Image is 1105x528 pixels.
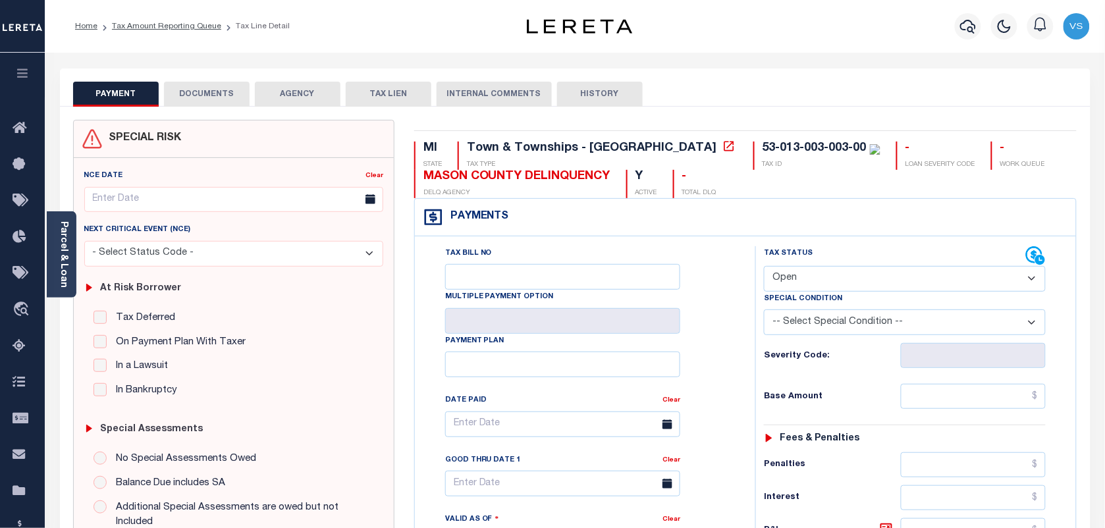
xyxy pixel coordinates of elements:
[112,22,221,30] a: Tax Amount Reporting Queue
[635,188,657,198] p: ACTIVE
[662,516,680,523] a: Clear
[662,397,680,404] a: Clear
[901,485,1046,510] input: $
[682,170,716,184] div: -
[84,224,191,236] label: Next Critical Event (NCE)
[423,170,610,184] div: MASON COUNTY DELINQUENCY
[905,142,975,156] div: -
[84,171,123,182] label: NCE Date
[437,82,552,107] button: INTERNAL COMMENTS
[445,292,554,303] label: Multiple Payment Option
[763,142,867,154] div: 53-013-003-003-00
[445,471,680,496] input: Enter Date
[255,82,340,107] button: AGENCY
[764,351,900,361] h6: Severity Code:
[1000,142,1045,156] div: -
[764,294,842,305] label: Special Condition
[901,452,1046,477] input: $
[901,384,1046,409] input: $
[423,188,610,198] p: DELQ AGENCY
[109,383,177,398] label: In Bankruptcy
[365,172,383,179] a: Clear
[445,455,521,466] label: Good Thru Date 1
[109,476,225,491] label: Balance Due includes SA
[59,221,68,288] a: Parcel & Loan
[662,457,680,463] a: Clear
[905,160,975,170] p: LOAN SEVERITY CODE
[164,82,250,107] button: DOCUMENTS
[84,187,383,213] input: Enter Date
[423,160,442,170] p: STATE
[467,142,717,154] div: Town & Townships - [GEOGRAPHIC_DATA]
[109,359,168,374] label: In a Lawsuit
[445,513,499,525] label: Valid as Of
[445,395,487,406] label: Date Paid
[75,22,97,30] a: Home
[445,248,492,259] label: Tax Bill No
[346,82,431,107] button: TAX LIEN
[682,188,716,198] p: TOTAL DLQ
[635,170,657,184] div: Y
[444,211,509,223] h4: Payments
[73,82,159,107] button: PAYMENT
[1000,160,1045,170] p: WORK QUEUE
[13,302,34,319] i: travel_explore
[221,20,290,32] li: Tax Line Detail
[109,335,246,350] label: On Payment Plan With Taxer
[103,132,182,145] h4: SPECIAL RISK
[445,336,504,347] label: Payment Plan
[527,19,632,34] img: logo-dark.svg
[764,248,813,259] label: Tax Status
[870,144,880,155] img: check-icon-green.svg
[1064,13,1090,40] img: svg+xml;base64,PHN2ZyB4bWxucz0iaHR0cDovL3d3dy53My5vcmcvMjAwMC9zdmciIHBvaW50ZXItZXZlbnRzPSJub25lIi...
[764,492,900,503] h6: Interest
[763,160,880,170] p: TAX ID
[764,460,900,470] h6: Penalties
[467,160,738,170] p: TAX TYPE
[780,433,860,444] h6: Fees & Penalties
[109,311,175,326] label: Tax Deferred
[100,283,181,294] h6: At Risk Borrower
[557,82,643,107] button: HISTORY
[423,142,442,156] div: MI
[109,452,256,467] label: No Special Assessments Owed
[100,424,203,435] h6: Special Assessments
[764,392,900,402] h6: Base Amount
[445,411,680,437] input: Enter Date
